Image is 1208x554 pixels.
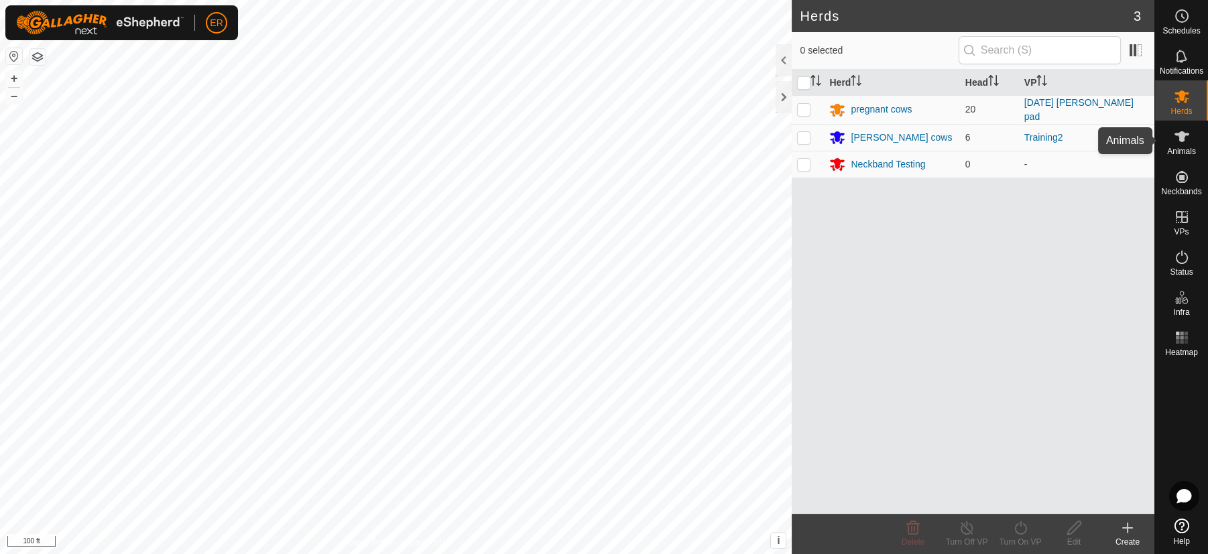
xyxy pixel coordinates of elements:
a: Help [1155,513,1208,551]
span: 20 [965,104,976,115]
span: ER [210,16,223,30]
p-sorticon: Activate to sort [1036,77,1047,88]
div: Turn On VP [993,536,1047,548]
p-sorticon: Activate to sort [851,77,861,88]
button: i [771,533,786,548]
span: VPs [1174,228,1189,236]
div: [PERSON_NAME] cows [851,131,952,145]
span: Schedules [1162,27,1200,35]
p-sorticon: Activate to sort [810,77,821,88]
th: VP [1019,70,1154,96]
span: Animals [1167,147,1196,155]
th: Head [960,70,1019,96]
input: Search (S) [959,36,1121,64]
span: Heatmap [1165,348,1198,356]
td: - [1019,151,1154,178]
span: Herds [1170,107,1192,115]
span: Help [1173,537,1190,545]
div: Create [1101,536,1154,548]
div: pregnant cows [851,102,912,117]
a: Privacy Policy [343,537,394,549]
p-sorticon: Activate to sort [988,77,999,88]
span: Delete [902,537,925,547]
span: 3 [1134,6,1141,26]
button: – [6,88,22,104]
th: Herd [824,70,959,96]
button: + [6,70,22,86]
button: Reset Map [6,48,22,64]
div: Edit [1047,536,1101,548]
span: 6 [965,132,971,143]
span: Status [1170,268,1193,276]
span: 0 [965,159,971,169]
span: 0 selected [800,44,958,58]
span: Infra [1173,308,1189,316]
span: i [777,535,780,546]
span: Neckbands [1161,188,1201,196]
button: Map Layers [29,49,46,65]
a: Training2 [1024,132,1063,143]
h2: Herds [800,8,1133,24]
div: Neckband Testing [851,157,925,171]
a: [DATE] [PERSON_NAME] pad [1024,97,1134,122]
span: Notifications [1160,67,1203,75]
div: Turn Off VP [940,536,993,548]
a: Contact Us [409,537,448,549]
img: Gallagher Logo [16,11,184,35]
